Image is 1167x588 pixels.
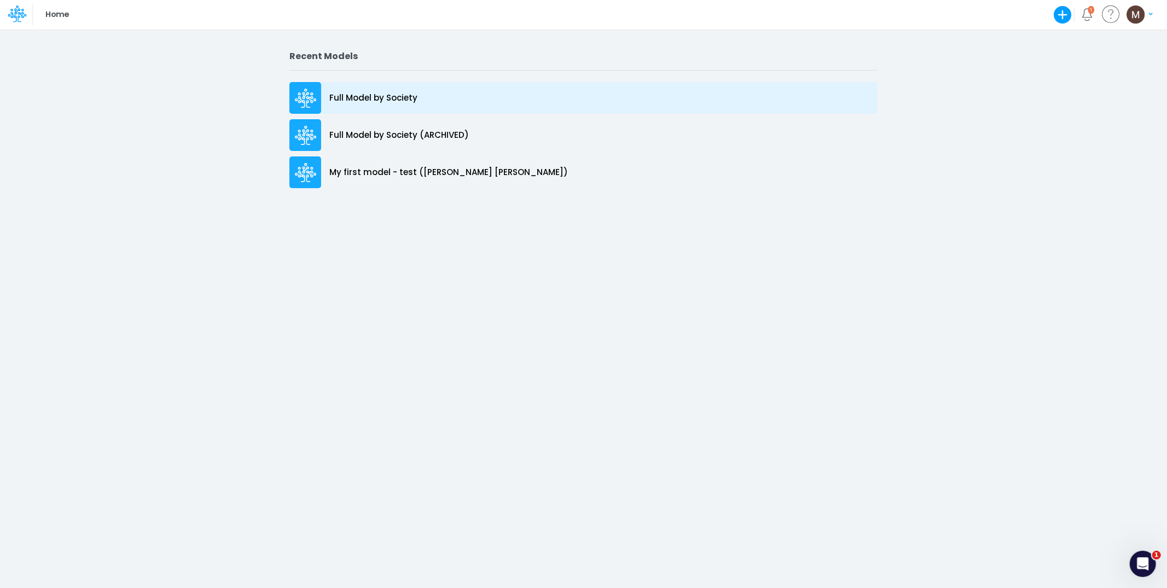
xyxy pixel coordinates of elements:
[1081,8,1094,21] a: Notifications
[329,166,568,179] p: My first model - test ([PERSON_NAME] [PERSON_NAME])
[329,129,469,142] p: Full Model by Society (ARCHIVED)
[289,51,878,61] h2: Recent Models
[289,154,878,191] a: My first model - test ([PERSON_NAME] [PERSON_NAME])
[1152,551,1161,560] span: 1
[289,117,878,154] a: Full Model by Society (ARCHIVED)
[329,92,417,104] p: Full Model by Society
[1090,7,1093,12] div: 1 unread items
[289,79,878,117] a: Full Model by Society
[1130,551,1156,577] iframe: Intercom live chat
[45,9,69,21] p: Home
